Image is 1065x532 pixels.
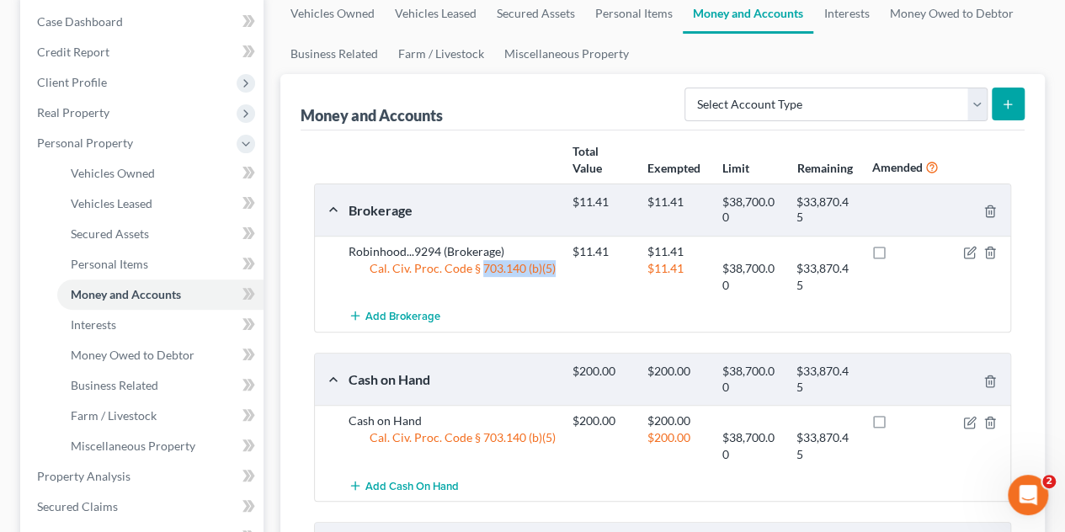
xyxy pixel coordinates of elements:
[57,219,264,249] a: Secured Assets
[57,310,264,340] a: Interests
[71,287,181,301] span: Money and Accounts
[1008,475,1048,515] iframe: Intercom live chat
[349,470,459,501] button: Add Cash on Hand
[713,260,788,294] div: $38,700.00
[24,492,264,522] a: Secured Claims
[57,158,264,189] a: Vehicles Owned
[871,160,922,174] strong: Amended
[788,194,863,226] div: $33,870.45
[713,429,788,463] div: $38,700.00
[340,260,564,294] div: Cal. Civ. Proc. Code § 703.140 (b)(5)
[37,499,118,513] span: Secured Claims
[57,370,264,401] a: Business Related
[57,249,264,279] a: Personal Items
[71,166,155,180] span: Vehicles Owned
[340,370,564,388] div: Cash on Hand
[564,243,639,260] div: $11.41
[796,161,852,175] strong: Remaining
[71,378,158,392] span: Business Related
[788,429,863,463] div: $33,870.45
[340,201,564,219] div: Brokerage
[71,257,148,271] span: Personal Items
[1042,475,1056,488] span: 2
[57,431,264,461] a: Miscellaneous Property
[71,348,194,362] span: Money Owed to Debtor
[24,461,264,492] a: Property Analysis
[37,105,109,120] span: Real Property
[494,34,639,74] a: Miscellaneous Property
[564,194,639,226] div: $11.41
[71,196,152,210] span: Vehicles Leased
[647,161,700,175] strong: Exempted
[71,317,116,332] span: Interests
[639,364,714,395] div: $200.00
[37,14,123,29] span: Case Dashboard
[37,45,109,59] span: Credit Report
[340,243,564,260] div: Robinhood...9294 (Brokerage)
[24,7,264,37] a: Case Dashboard
[37,136,133,150] span: Personal Property
[301,105,443,125] div: Money and Accounts
[349,301,440,332] button: Add Brokerage
[722,161,749,175] strong: Limit
[572,144,602,175] strong: Total Value
[57,279,264,310] a: Money and Accounts
[57,340,264,370] a: Money Owed to Debtor
[57,401,264,431] a: Farm / Livestock
[340,429,564,463] div: Cal. Civ. Proc. Code § 703.140 (b)(5)
[71,408,157,423] span: Farm / Livestock
[24,37,264,67] a: Credit Report
[639,260,714,294] div: $11.41
[57,189,264,219] a: Vehicles Leased
[365,479,459,492] span: Add Cash on Hand
[365,310,440,323] span: Add Brokerage
[71,439,195,453] span: Miscellaneous Property
[639,429,714,463] div: $200.00
[340,412,564,429] div: Cash on Hand
[788,260,863,294] div: $33,870.45
[280,34,388,74] a: Business Related
[788,364,863,395] div: $33,870.45
[37,469,130,483] span: Property Analysis
[713,364,788,395] div: $38,700.00
[564,364,639,395] div: $200.00
[37,75,107,89] span: Client Profile
[639,194,714,226] div: $11.41
[713,194,788,226] div: $38,700.00
[388,34,494,74] a: Farm / Livestock
[71,226,149,241] span: Secured Assets
[639,412,714,429] div: $200.00
[639,243,714,260] div: $11.41
[564,412,639,429] div: $200.00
